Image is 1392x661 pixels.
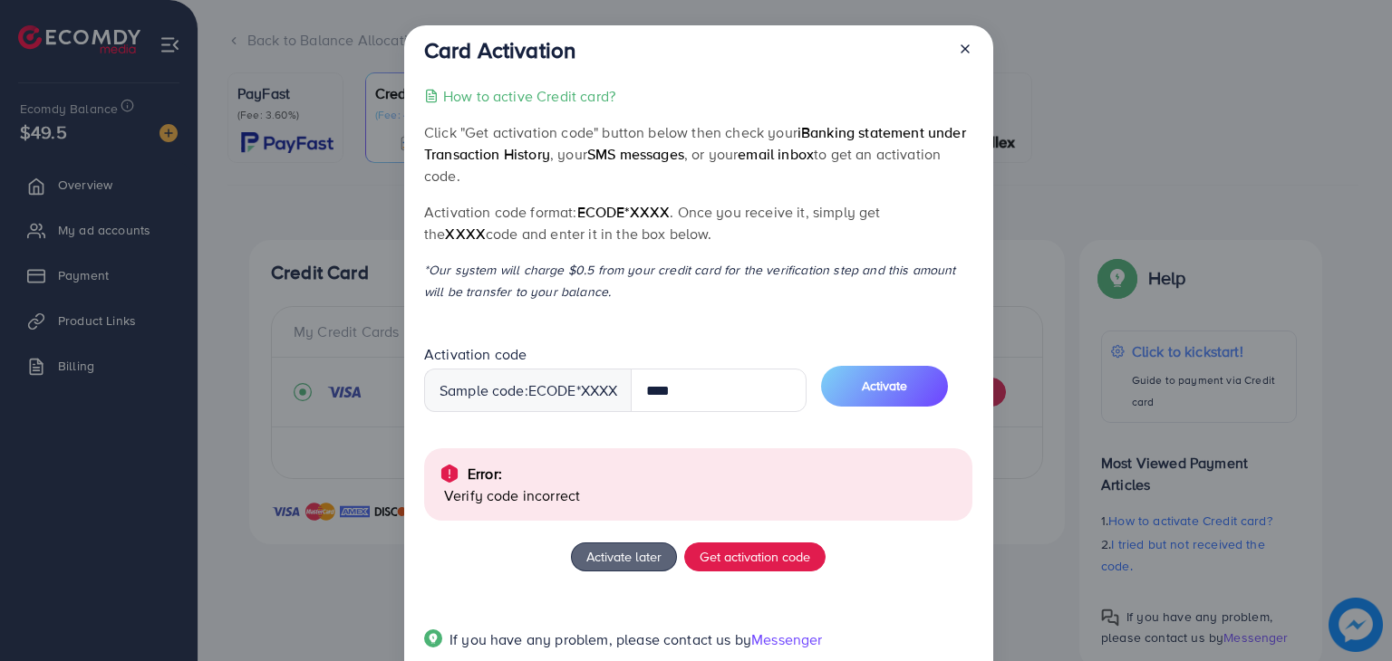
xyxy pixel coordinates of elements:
p: Error: [468,463,502,484]
span: Get activation code [700,547,810,566]
img: Popup guide [424,629,442,647]
button: Get activation code [684,542,826,571]
span: XXXX [445,224,486,244]
button: Activate [821,366,948,407]
p: Verify code incorrect [444,484,958,506]
h3: Card Activation [424,37,575,63]
span: If you have any problem, please contact us by [449,629,751,649]
span: Activate later [586,547,662,566]
div: Sample code: *XXXX [424,369,633,412]
p: How to active Credit card? [443,85,615,107]
span: iBanking statement under Transaction History [424,122,966,164]
span: Activate [862,377,907,395]
label: Activation code [424,344,527,365]
span: email inbox [738,144,814,164]
p: *Our system will charge $0.5 from your credit card for the verification step and this amount will... [424,259,972,302]
span: SMS messages [587,144,684,164]
p: Activation code format: . Once you receive it, simply get the code and enter it in the box below. [424,201,972,244]
span: ecode*XXXX [577,202,671,222]
span: Messenger [751,629,822,649]
img: alert [439,463,460,484]
button: Activate later [571,542,677,571]
p: Click "Get activation code" button below then check your , your , or your to get an activation code. [424,121,972,187]
span: ecode [528,380,576,401]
